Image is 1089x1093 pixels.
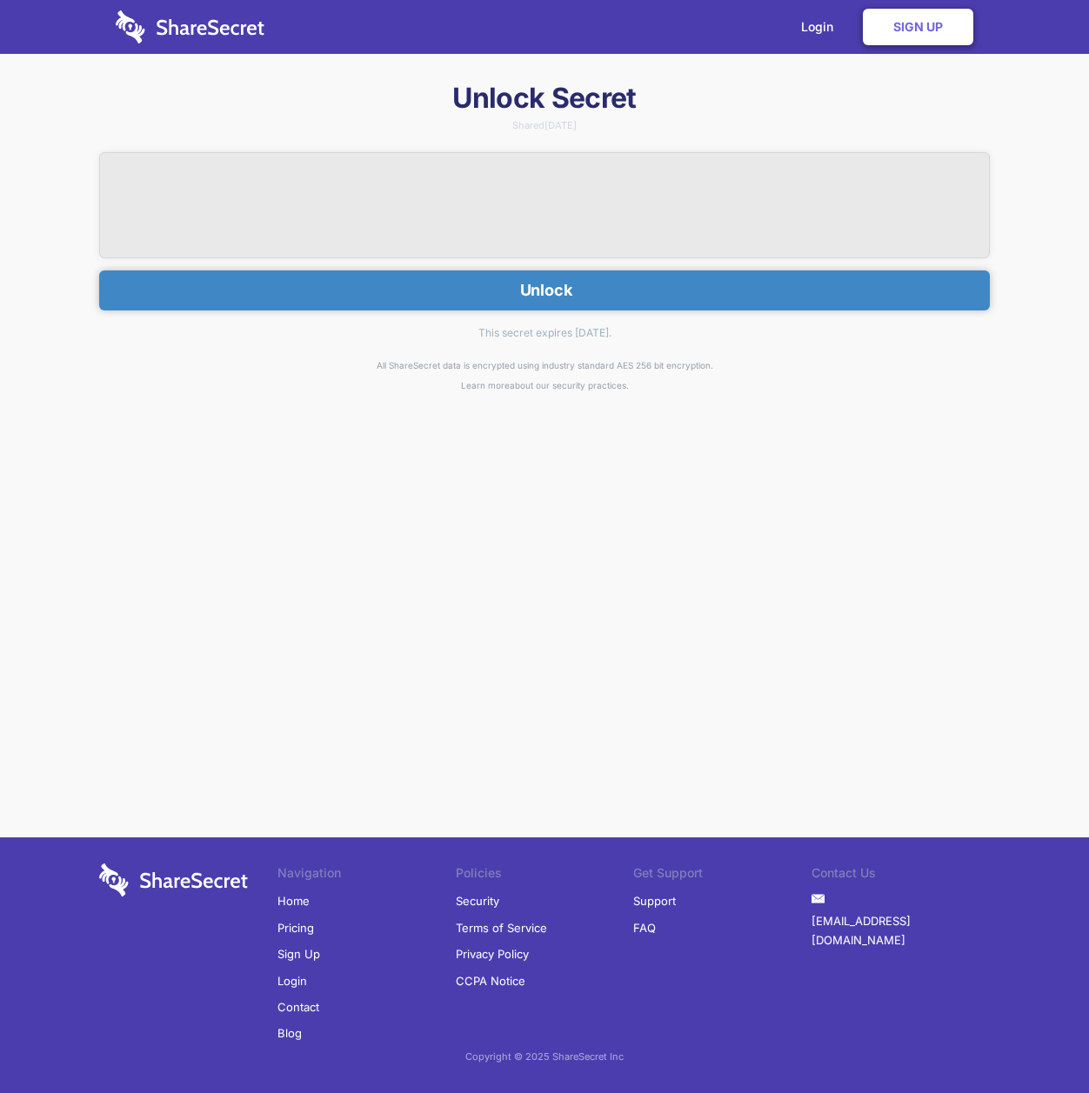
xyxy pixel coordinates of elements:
[99,356,990,395] div: All ShareSecret data is encrypted using industry standard AES 256 bit encryption. about our secur...
[812,908,990,954] a: [EMAIL_ADDRESS][DOMAIN_NAME]
[99,80,990,117] h1: Unlock Secret
[633,863,812,888] li: Get Support
[812,863,990,888] li: Contact Us
[456,915,547,941] a: Terms of Service
[456,941,529,967] a: Privacy Policy
[277,888,310,914] a: Home
[863,9,973,45] a: Sign Up
[633,915,656,941] a: FAQ
[456,888,499,914] a: Security
[456,968,525,994] a: CCPA Notice
[99,121,990,130] div: Shared [DATE]
[461,380,510,390] a: Learn more
[277,915,314,941] a: Pricing
[277,941,320,967] a: Sign Up
[99,270,990,310] button: Unlock
[277,863,456,888] li: Navigation
[277,968,307,994] a: Login
[116,10,264,43] img: logo-wordmark-white-trans-d4663122ce5f474addd5e946df7df03e33cb6a1c49d2221995e7729f52c070b2.svg
[277,1020,302,1046] a: Blog
[633,888,676,914] a: Support
[99,863,248,896] img: logo-wordmark-white-trans-d4663122ce5f474addd5e946df7df03e33cb6a1c49d2221995e7729f52c070b2.svg
[277,994,319,1020] a: Contact
[99,310,990,356] div: This secret expires [DATE].
[456,863,634,888] li: Policies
